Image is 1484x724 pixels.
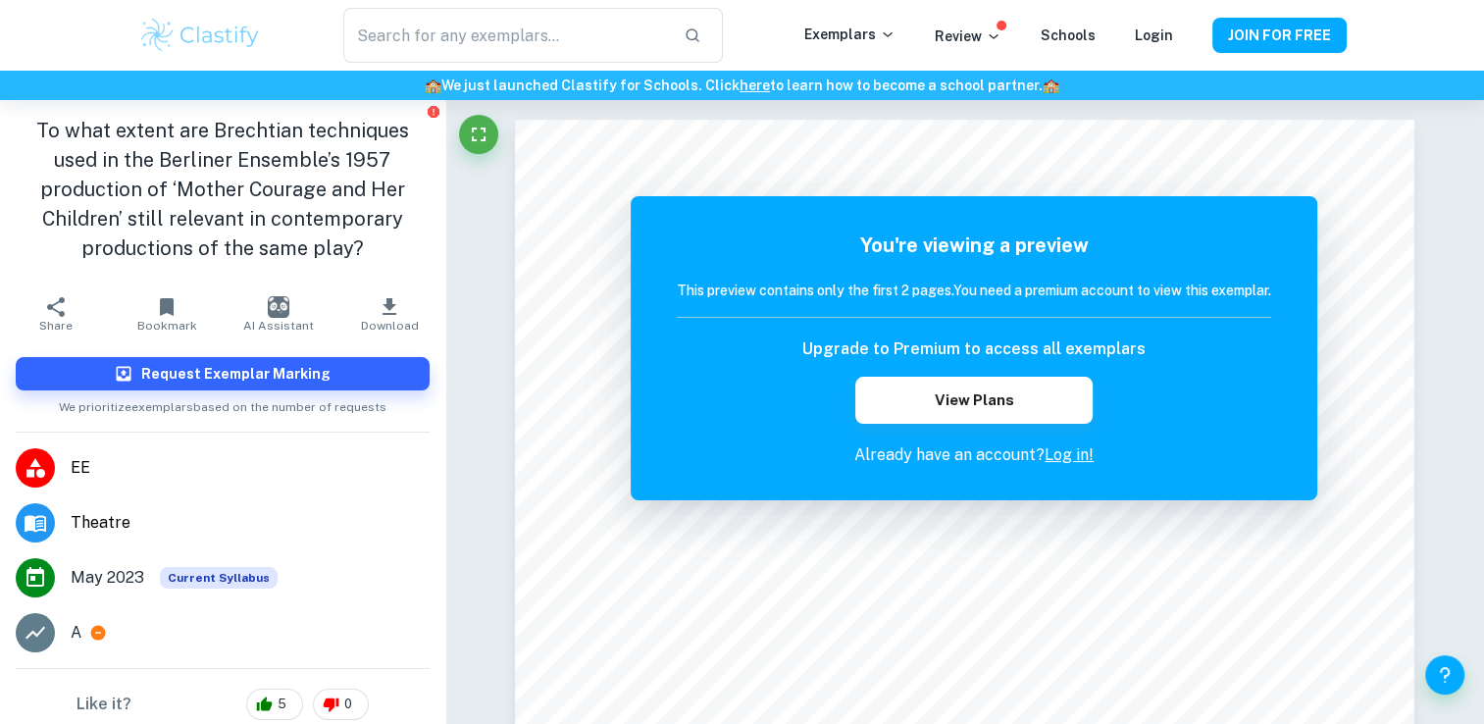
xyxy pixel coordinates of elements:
h1: To what extent are Brechtian techniques used in the Berliner Ensemble’s 1957 production of ‘Mothe... [16,116,430,263]
span: EE [71,456,430,480]
h6: This preview contains only the first 2 pages. You need a premium account to view this exemplar. [677,280,1271,301]
a: Login [1135,27,1173,43]
button: AI Assistant [223,286,333,341]
h6: Like it? [77,693,131,716]
p: Exemplars [804,24,896,45]
p: Review [935,26,1001,47]
div: This exemplar is based on the current syllabus. Feel free to refer to it for inspiration/ideas wh... [160,567,278,589]
a: Schools [1041,27,1096,43]
p: Already have an account? [677,443,1271,467]
span: Current Syllabus [160,567,278,589]
a: here [740,78,770,93]
span: 🏫 [1043,78,1059,93]
span: Share [39,319,73,333]
h6: We just launched Clastify for Schools. Click to learn how to become a school partner. [4,75,1480,96]
button: Request Exemplar Marking [16,357,430,390]
a: Log in! [1045,445,1094,464]
button: View Plans [855,377,1093,424]
h5: You're viewing a preview [677,231,1271,260]
div: 5 [246,689,303,720]
span: 🏫 [425,78,441,93]
button: Report issue [427,104,441,119]
span: May 2023 [71,566,144,590]
span: Bookmark [137,319,197,333]
span: Download [361,319,419,333]
input: Search for any exemplars... [343,8,667,63]
img: AI Assistant [268,296,289,318]
h6: Upgrade to Premium to access all exemplars [802,337,1146,361]
p: A [71,621,81,645]
button: Download [333,286,444,341]
button: Help and Feedback [1425,655,1464,695]
button: Bookmark [111,286,222,341]
span: 5 [267,695,297,714]
button: Fullscreen [459,115,498,154]
span: Theatre [71,511,430,535]
button: JOIN FOR FREE [1212,18,1347,53]
span: We prioritize exemplars based on the number of requests [59,390,386,416]
h6: Request Exemplar Marking [141,363,331,385]
span: AI Assistant [243,319,314,333]
div: 0 [313,689,369,720]
span: 0 [333,695,363,714]
img: Clastify logo [138,16,263,55]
